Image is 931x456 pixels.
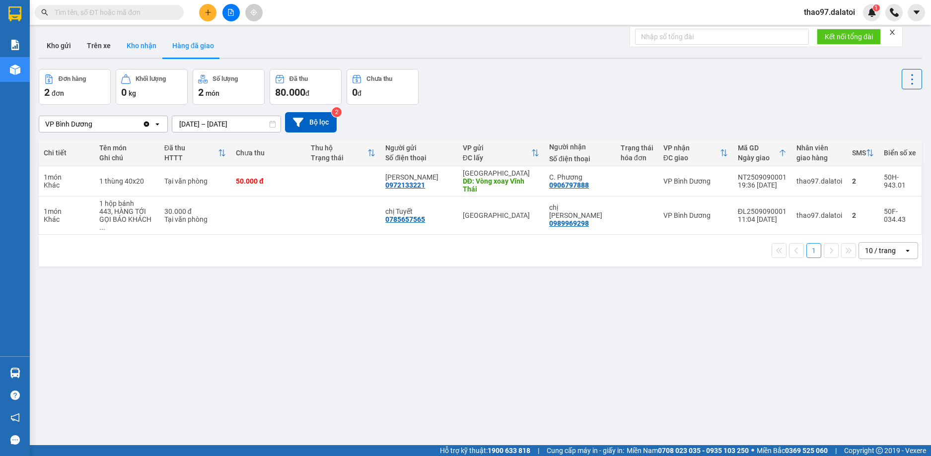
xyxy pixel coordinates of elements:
[164,34,222,58] button: Hàng đã giao
[904,247,912,255] svg: open
[44,215,89,223] div: Khác
[129,89,136,97] span: kg
[385,181,425,189] div: 0972133221
[889,29,896,36] span: close
[440,445,530,456] span: Hỗ trợ kỹ thuật:
[884,173,916,189] div: 50H-943.01
[99,207,154,231] div: 443, HÀNG TỚI GỌI BÁO KHÁCH NHẬN LIỀN
[136,75,166,82] div: Khối lượng
[39,69,111,105] button: Đơn hàng2đơn
[738,154,779,162] div: Ngày giao
[738,173,787,181] div: NT2509090001
[250,9,257,16] span: aim
[549,143,611,151] div: Người nhận
[884,149,916,157] div: Biển số xe
[785,447,828,455] strong: 0369 525 060
[44,173,89,181] div: 1 món
[10,368,20,378] img: warehouse-icon
[311,144,368,152] div: Thu hộ
[164,215,226,223] div: Tại văn phòng
[458,140,544,166] th: Toggle SortBy
[59,75,86,82] div: Đơn hàng
[99,177,154,185] div: 1 thùng 40x20
[205,9,212,16] span: plus
[366,75,392,82] div: Chưa thu
[164,177,226,185] div: Tại văn phòng
[852,211,874,219] div: 2
[663,144,720,152] div: VP nhận
[538,445,539,456] span: |
[738,144,779,152] div: Mã GD
[199,4,216,21] button: plus
[806,243,821,258] button: 1
[193,69,265,105] button: Số lượng2món
[99,144,154,152] div: Tên món
[549,219,589,227] div: 0989969298
[39,34,79,58] button: Kho gửi
[385,207,452,215] div: chị Tuyết
[143,120,150,128] svg: Clear value
[817,29,881,45] button: Kết nối tổng đài
[159,140,231,166] th: Toggle SortBy
[99,154,154,162] div: Ghi chú
[547,445,624,456] span: Cung cấp máy in - giấy in:
[463,177,539,193] div: DĐ: Vòng xoay Vĩnh Thái
[796,211,842,219] div: thao97.dalatoi
[10,40,20,50] img: solution-icon
[79,34,119,58] button: Trên xe
[44,181,89,189] div: Khác
[796,144,842,152] div: Nhân viên
[121,86,127,98] span: 0
[873,4,880,11] sup: 1
[796,6,863,18] span: thao97.dalatoi
[463,154,531,162] div: ĐC lấy
[8,6,21,21] img: logo-vxr
[884,207,916,223] div: 50F-034.43
[658,140,733,166] th: Toggle SortBy
[658,447,749,455] strong: 0708 023 035 - 0935 103 250
[663,177,728,185] div: VP Bình Dương
[549,173,611,181] div: C. Phương
[93,119,94,129] input: Selected VP Bình Dương.
[213,75,238,82] div: Số lượng
[236,149,301,157] div: Chưa thu
[172,116,281,132] input: Select a date range.
[164,144,218,152] div: Đã thu
[908,4,925,21] button: caret-down
[825,31,873,42] span: Kết nối tổng đài
[55,7,172,18] input: Tìm tên, số ĐT hoặc mã đơn
[227,9,234,16] span: file-add
[852,149,866,157] div: SMS
[332,107,342,117] sup: 2
[44,86,50,98] span: 2
[621,154,653,162] div: hóa đơn
[164,154,218,162] div: HTTT
[852,177,874,185] div: 2
[738,181,787,189] div: 19:36 [DATE]
[119,34,164,58] button: Kho nhận
[488,447,530,455] strong: 1900 633 818
[890,8,899,17] img: phone-icon
[385,154,452,162] div: Số điện thoại
[912,8,921,17] span: caret-down
[751,449,754,453] span: ⚪️
[635,29,809,45] input: Nhập số tổng đài
[757,445,828,456] span: Miền Bắc
[164,207,226,215] div: 30.000 đ
[352,86,358,98] span: 0
[236,177,301,185] div: 50.000 đ
[99,223,105,231] span: ...
[865,246,896,256] div: 10 / trang
[306,140,381,166] th: Toggle SortBy
[153,120,161,128] svg: open
[275,86,305,98] span: 80.000
[876,447,883,454] span: copyright
[663,211,728,219] div: VP Bình Dương
[10,413,20,422] span: notification
[116,69,188,105] button: Khối lượng0kg
[289,75,308,82] div: Đã thu
[463,169,539,177] div: [GEOGRAPHIC_DATA]
[874,4,878,11] span: 1
[549,203,611,219] div: chị Hoa
[347,69,419,105] button: Chưa thu0đ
